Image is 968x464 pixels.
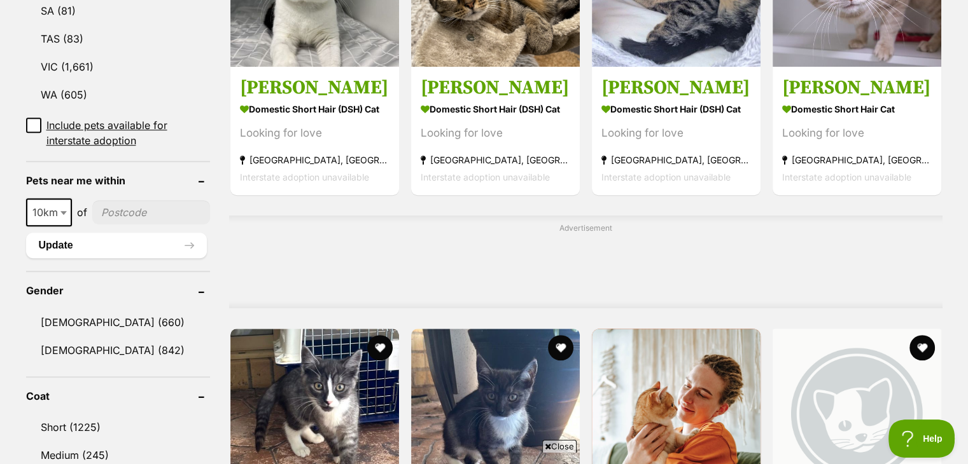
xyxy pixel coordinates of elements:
[26,414,210,440] a: Short (1225)
[240,151,389,168] strong: [GEOGRAPHIC_DATA], [GEOGRAPHIC_DATA]
[27,203,71,221] span: 10km
[601,125,751,142] div: Looking for love
[26,337,210,364] a: [DEMOGRAPHIC_DATA] (842)
[26,25,210,52] a: TAS (83)
[240,100,389,118] strong: Domestic Short Hair (DSH) Cat
[26,175,210,186] header: Pets near me within
[229,215,943,308] div: Advertisement
[26,81,210,108] a: WA (605)
[782,172,911,182] span: Interstate adoption unavailable
[421,125,570,142] div: Looking for love
[421,100,570,118] strong: Domestic Short Hair (DSH) Cat
[367,335,393,360] button: favourite
[421,172,550,182] span: Interstate adoption unavailable
[782,151,932,168] strong: [GEOGRAPHIC_DATA], [GEOGRAPHIC_DATA]
[601,76,751,100] h3: [PERSON_NAME]
[26,285,210,296] header: Gender
[77,205,87,220] span: of
[601,100,751,118] strong: Domestic Short Hair (DSH) Cat
[601,151,751,168] strong: [GEOGRAPHIC_DATA], [GEOGRAPHIC_DATA]
[26,390,210,402] header: Coat
[782,100,932,118] strong: Domestic Short Hair Cat
[26,198,72,226] span: 10km
[26,309,210,336] a: [DEMOGRAPHIC_DATA] (660)
[773,66,941,195] a: [PERSON_NAME] Domestic Short Hair Cat Looking for love [GEOGRAPHIC_DATA], [GEOGRAPHIC_DATA] Inter...
[411,66,580,195] a: [PERSON_NAME] Domestic Short Hair (DSH) Cat Looking for love [GEOGRAPHIC_DATA], [GEOGRAPHIC_DATA]...
[26,53,210,80] a: VIC (1,661)
[782,125,932,142] div: Looking for love
[421,76,570,100] h3: [PERSON_NAME]
[888,420,955,458] iframe: Help Scout Beacon - Open
[421,151,570,168] strong: [GEOGRAPHIC_DATA], [GEOGRAPHIC_DATA]
[46,118,210,148] span: Include pets available for interstate adoption
[601,172,731,182] span: Interstate adoption unavailable
[230,66,399,195] a: [PERSON_NAME] Domestic Short Hair (DSH) Cat Looking for love [GEOGRAPHIC_DATA], [GEOGRAPHIC_DATA]...
[909,335,935,360] button: favourite
[592,66,761,195] a: [PERSON_NAME] Domestic Short Hair (DSH) Cat Looking for love [GEOGRAPHIC_DATA], [GEOGRAPHIC_DATA]...
[26,118,210,148] a: Include pets available for interstate adoption
[240,76,389,100] h3: [PERSON_NAME]
[92,200,210,224] input: postcode
[26,233,207,258] button: Update
[240,172,369,182] span: Interstate adoption unavailable
[542,440,577,453] span: Close
[240,125,389,142] div: Looking for love
[548,335,573,360] button: favourite
[782,76,932,100] h3: [PERSON_NAME]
